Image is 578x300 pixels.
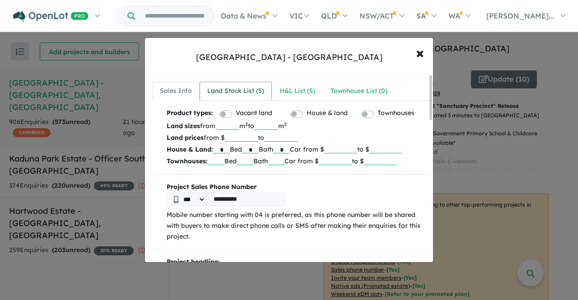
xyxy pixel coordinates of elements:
p: Mobile number starting with 04 is preferred, as this phone number will be shared with buyers to m... [167,210,426,242]
div: Townhouse List ( 0 ) [331,86,387,97]
div: [GEOGRAPHIC_DATA] - [GEOGRAPHIC_DATA] [196,51,382,63]
b: Land prices [167,134,204,142]
span: [PERSON_NAME]... [486,11,554,20]
img: Phone icon [174,196,178,203]
p: Project headline: [167,257,426,268]
b: Product types: [167,108,213,120]
img: Openlot PRO Logo White [13,11,89,22]
b: Land sizes [167,122,200,130]
label: Vacant land [236,108,272,119]
sup: 2 [284,121,287,127]
b: Project Sales Phone Number [167,182,426,193]
sup: 2 [245,121,248,127]
p: Bed Bath Car from $ to $ [167,155,426,167]
b: House & Land: [167,145,213,153]
p: Bed Bath Car from $ to $ [167,143,426,155]
div: Land Stock List ( 5 ) [207,86,264,97]
b: Townhouses: [167,157,208,165]
label: Townhouses [378,108,415,119]
p: from $ to [167,132,426,143]
div: H&L List ( 5 ) [280,86,315,97]
input: Try estate name, suburb, builder or developer [137,6,212,26]
div: Sales Info [160,86,192,97]
p: from m to m [167,120,426,132]
label: House & land [307,108,348,119]
span: × [416,43,424,62]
